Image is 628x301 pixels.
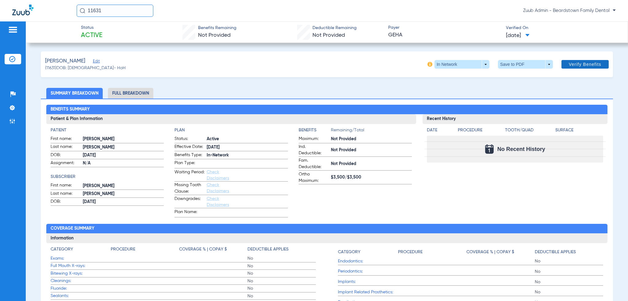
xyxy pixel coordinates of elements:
img: info-icon [427,62,432,67]
span: Zuub Admin - Beardstown Family Dental [523,8,616,14]
span: Ind. Deductible: [299,144,329,156]
app-breakdown-title: Coverage % | Copay $ [466,246,535,258]
h4: Subscriber [51,174,164,180]
span: Not Provided [312,32,345,38]
span: DOB: [51,198,81,206]
span: Verified On [506,25,618,31]
span: Assignment: [51,160,81,167]
h4: Procedure [398,249,423,255]
app-breakdown-title: Deductible Applies [247,246,316,255]
span: DOB: [51,152,81,159]
a: Check Disclaimers [207,183,229,193]
span: No [247,285,316,292]
h4: Coverage % | Copay $ [179,246,227,253]
app-breakdown-title: Deductible Applies [535,246,603,258]
h3: Patient & Plan Information [46,114,416,124]
span: Maximum: [299,136,329,143]
span: Plan Type: [174,160,205,168]
span: Implant Related Prosthetics: [338,289,398,295]
span: [DATE] [207,144,288,151]
span: Benefits Type: [174,152,205,159]
h4: Category [338,249,360,255]
span: Active [207,136,288,142]
span: Full Mouth X-rays: [51,263,111,269]
h2: Coverage Summary [46,224,608,234]
span: Endodontics: [338,258,398,265]
span: [DATE] [83,199,164,205]
h3: Recent History [423,114,607,124]
input: Search for patients [77,5,153,17]
span: [PERSON_NAME] [83,136,164,142]
span: Effective Date: [174,144,205,151]
span: [PERSON_NAME] [45,57,85,65]
span: Not Provided [331,147,412,153]
span: No [247,263,316,269]
app-breakdown-title: Date [427,127,453,136]
span: No [247,293,316,299]
span: Benefits Remaining [198,25,236,31]
span: [DATE] [506,32,530,40]
span: GEHA [388,31,500,39]
app-breakdown-title: Coverage % | Copay $ [179,246,247,255]
app-breakdown-title: Tooth/Quad [505,127,553,136]
span: N/A [83,160,164,167]
h4: Patient [51,127,164,134]
h4: Tooth/Quad [505,127,553,134]
img: hamburger-icon [8,26,18,33]
span: No [247,255,316,261]
span: Status [81,24,102,31]
span: [PERSON_NAME] [83,183,164,189]
span: Remaining/Total [331,127,412,136]
app-breakdown-title: Category [338,246,398,258]
span: Deductible Remaining [312,25,357,31]
span: In-Network [207,152,288,159]
button: In Network [435,60,489,69]
button: Save to PDF [498,60,553,69]
h4: Deductible Applies [535,249,576,255]
span: $3,500/$3,500 [331,174,412,181]
span: Active [81,31,102,40]
span: Status: [174,136,205,143]
span: Exams: [51,255,111,262]
span: No [535,279,603,285]
a: Check Disclaimers [207,170,229,180]
li: Full Breakdown [108,88,153,99]
span: Cleanings: [51,278,111,284]
h4: Category [51,246,73,253]
span: Sealants: [51,293,111,299]
span: No [535,289,603,295]
h3: Information [46,233,608,243]
span: First name: [51,182,81,190]
span: Implants: [338,279,398,285]
span: Last name: [51,144,81,151]
span: [DATE] [83,152,164,159]
span: Payer [388,24,500,31]
span: (11631) DOB: [DEMOGRAPHIC_DATA] - HoH [45,65,126,71]
span: No [247,278,316,284]
h2: Benefits Summary [46,105,608,115]
h4: Procedure [111,246,135,253]
span: Bitewing X-rays: [51,270,111,277]
span: Waiting Period: [174,169,205,181]
span: Edit [93,59,98,65]
span: Verify Benefits [569,62,601,67]
span: Last name: [51,190,81,198]
h4: Coverage % | Copay $ [466,249,514,255]
span: No [535,258,603,264]
span: Fam. Deductible: [299,157,329,170]
span: [PERSON_NAME] [83,191,164,197]
h4: Date [427,127,453,134]
h4: Procedure [458,127,503,134]
span: First name: [51,136,81,143]
span: Not Provided [331,136,412,142]
app-breakdown-title: Category [51,246,111,255]
img: Zuub Logo [12,5,33,15]
h4: Benefits [299,127,331,134]
span: No [247,270,316,277]
span: No [535,269,603,275]
app-breakdown-title: Benefits [299,127,331,136]
app-breakdown-title: Procedure [458,127,503,136]
span: [PERSON_NAME] [83,144,164,151]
